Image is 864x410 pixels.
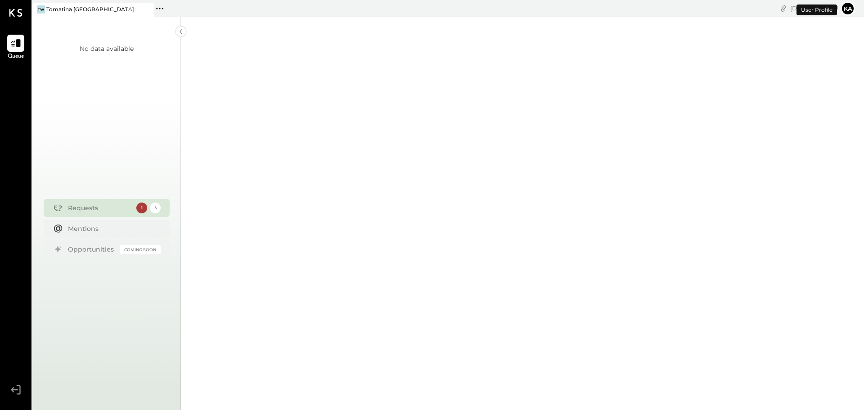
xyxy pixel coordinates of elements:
div: copy link [779,4,788,13]
div: User Profile [796,5,837,15]
div: No data available [80,44,134,53]
div: TW [37,5,45,14]
div: Coming Soon [120,245,161,254]
button: Ka [841,1,855,16]
div: Mentions [68,224,156,233]
div: [DATE] [790,4,838,13]
div: 1 [136,203,147,213]
a: Queue [0,35,31,61]
div: 3 [150,203,161,213]
span: Queue [8,53,24,61]
div: Requests [68,203,132,212]
div: Tomatina [GEOGRAPHIC_DATA] [46,5,134,13]
div: Opportunities [68,245,116,254]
